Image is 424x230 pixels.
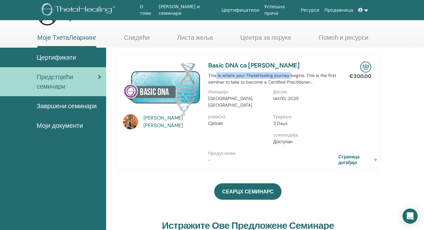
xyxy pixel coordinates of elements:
[219,4,262,16] a: Цертифицатион
[349,73,371,80] p: €300.00
[143,114,202,129] a: [PERSON_NAME] [PERSON_NAME]
[319,34,368,46] a: Помоћ и ресурси
[177,34,213,46] a: Листа жеља
[208,95,270,109] p: [GEOGRAPHIC_DATA], [GEOGRAPHIC_DATA]
[214,183,282,200] a: СЕАРЦХ СЕМИНАРС
[208,150,339,157] p: Предуслови :
[60,10,124,22] h3: My Dashboard
[273,89,335,95] p: Датум :
[208,114,270,120] p: језик(и) :
[322,4,356,16] a: Продавница
[137,1,156,19] a: О томе
[37,34,96,48] a: Моје ТхетаЛеарнинг
[208,120,270,127] p: Српски
[273,120,335,127] p: 3 Days
[273,132,335,139] p: стипендија :
[208,89,270,95] p: Локација :
[298,4,322,16] a: Ресурси
[208,157,339,163] p: -
[360,62,371,73] img: In-Person Seminar
[123,114,138,129] img: default.jpg
[208,61,300,69] a: Basic DNA са [PERSON_NAME]
[124,34,150,46] a: Следећи
[37,53,76,62] span: Цертификати
[240,34,292,46] a: Центра за поруке
[42,3,117,17] img: logo.png
[273,139,335,145] p: Доступан
[208,72,339,86] p: This is where your ThetaHealing journey begins. This is the first seminar to take to become a Cer...
[37,101,97,111] span: Завршени семинари
[123,62,201,116] img: Basic DNA
[37,121,83,130] span: Моји документи
[222,188,274,195] span: СЕАРЦХ СЕМИНАРС
[273,95,335,102] p: окт/10, 2025
[37,72,98,91] span: Предстојећи семинари
[403,209,418,224] div: Open Intercom Messenger
[338,154,379,165] a: Страница догађаја
[156,1,219,19] a: [PERSON_NAME] и семинари
[262,1,298,19] a: Успешна прича
[273,114,335,120] p: Трајање :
